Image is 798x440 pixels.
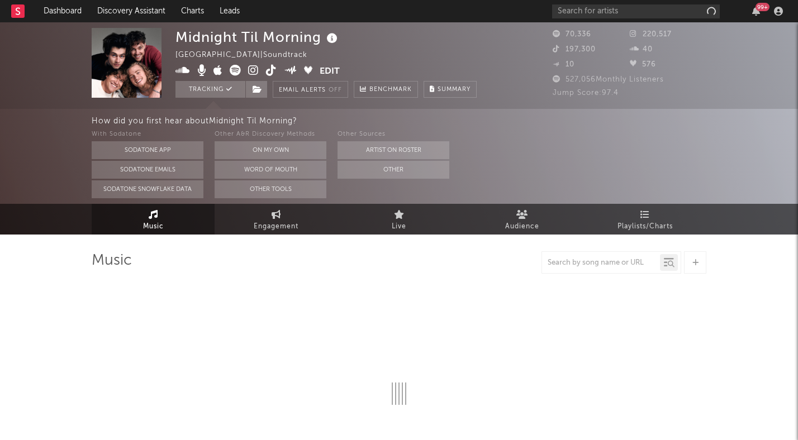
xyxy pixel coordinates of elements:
a: Playlists/Charts [583,204,706,235]
span: 40 [630,46,653,53]
span: 10 [553,61,574,68]
span: 197,300 [553,46,596,53]
button: 99+ [752,7,760,16]
div: With Sodatone [92,128,203,141]
span: Jump Score: 97.4 [553,89,619,97]
a: Live [338,204,460,235]
span: 576 [630,61,656,68]
div: Midnight Til Morning [175,28,340,46]
button: Tracking [175,81,245,98]
button: Sodatone Snowflake Data [92,180,203,198]
span: Engagement [254,220,298,233]
span: 70,336 [553,31,591,38]
span: Music [143,220,164,233]
button: Other Tools [215,180,326,198]
button: Sodatone App [92,141,203,159]
span: Audience [505,220,539,233]
a: Music [92,204,215,235]
button: Edit [320,65,340,79]
a: Benchmark [354,81,418,98]
a: Audience [460,204,583,235]
a: Engagement [215,204,338,235]
input: Search for artists [552,4,720,18]
button: Artist on Roster [338,141,449,159]
button: Word Of Mouth [215,161,326,179]
button: Summary [424,81,477,98]
span: Benchmark [369,83,412,97]
span: Playlists/Charts [617,220,673,233]
div: Other Sources [338,128,449,141]
span: 527,056 Monthly Listeners [553,76,664,83]
div: 99 + [756,3,769,11]
span: Live [392,220,406,233]
button: Email AlertsOff [273,81,348,98]
button: On My Own [215,141,326,159]
span: 220,517 [630,31,672,38]
div: How did you first hear about Midnight Til Morning ? [92,114,798,128]
div: [GEOGRAPHIC_DATA] | Soundtrack [175,49,320,62]
span: Summary [438,87,471,93]
em: Off [329,87,342,93]
button: Sodatone Emails [92,161,203,179]
button: Other [338,161,449,179]
input: Search by song name or URL [542,259,660,267]
div: Other A&R Discovery Methods [215,128,326,141]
